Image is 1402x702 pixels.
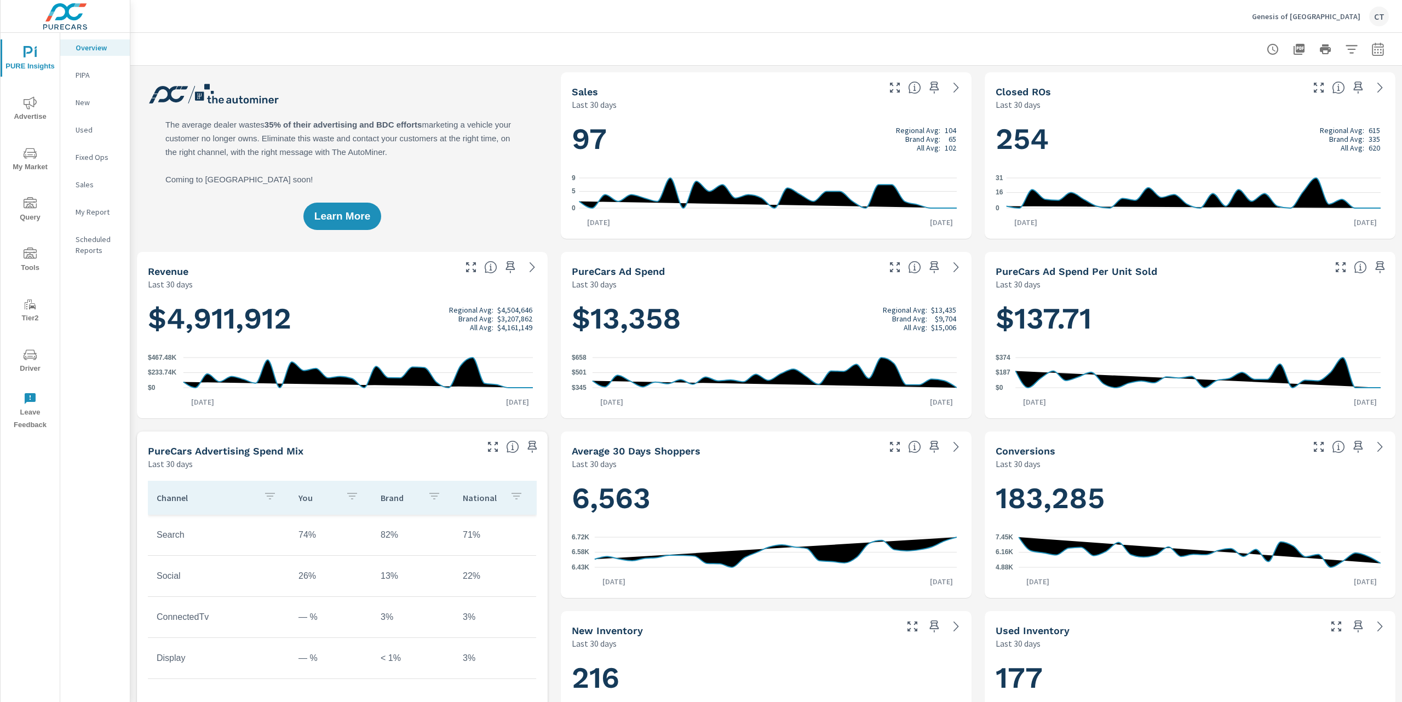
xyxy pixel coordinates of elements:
span: Total cost of media for all PureCars channels for the selected dealership group over the selected... [908,261,921,274]
p: Last 30 days [996,457,1041,470]
p: 102 [945,143,956,152]
a: See more details in report [1371,79,1389,96]
h5: PureCars Ad Spend Per Unit Sold [996,266,1157,277]
div: Fixed Ops [60,149,130,165]
div: CT [1369,7,1389,26]
p: Regional Avg: [896,126,940,135]
h5: Sales [572,86,598,97]
span: Save this to your personalized report [926,258,943,276]
p: Brand Avg: [892,314,927,323]
a: See more details in report [1371,438,1389,456]
td: 3% [454,645,536,672]
a: See more details in report [524,258,541,276]
p: All Avg: [1341,143,1364,152]
h5: PureCars Ad Spend [572,266,665,277]
h5: Conversions [996,445,1055,457]
p: [DATE] [498,396,537,407]
p: Regional Avg: [883,306,927,314]
button: Learn More [303,203,381,230]
p: $4,504,646 [497,306,532,314]
span: PURE Insights [4,46,56,73]
span: Number of Repair Orders Closed by the selected dealership group over the selected time range. [So... [1332,81,1345,94]
h5: Used Inventory [996,625,1070,636]
p: $4,161,149 [497,323,532,332]
p: [DATE] [1019,576,1057,587]
td: < 1% [372,645,454,672]
button: Print Report [1314,38,1336,60]
h1: 97 [572,120,961,158]
span: The number of dealer-specified goals completed by a visitor. [Source: This data is provided by th... [1332,440,1345,453]
span: Save this to your personalized report [926,618,943,635]
p: Last 30 days [996,98,1041,111]
span: Learn More [314,211,370,221]
p: Last 30 days [572,98,617,111]
span: Tier2 [4,298,56,325]
h1: 6,563 [572,480,961,517]
p: $13,435 [931,306,956,314]
td: 74% [290,521,372,549]
td: 71% [454,521,536,549]
p: Brand Avg: [458,314,493,323]
h1: 177 [996,659,1384,697]
span: Save this to your personalized report [524,438,541,456]
p: [DATE] [593,396,631,407]
div: My Report [60,204,130,220]
p: [DATE] [1346,217,1384,228]
button: Make Fullscreen [1332,258,1349,276]
td: 13% [372,562,454,590]
h5: Closed ROs [996,86,1051,97]
text: 6.43K [572,563,589,571]
p: Last 30 days [148,457,193,470]
button: Make Fullscreen [886,258,904,276]
h1: 183,285 [996,480,1384,517]
span: Average cost of advertising per each vehicle sold at the dealer over the selected date range. The... [1354,261,1367,274]
td: 3% [372,603,454,631]
a: See more details in report [947,618,965,635]
a: See more details in report [1371,618,1389,635]
span: Save this to your personalized report [1349,618,1367,635]
div: New [60,94,130,111]
p: Brand [381,492,419,503]
p: Last 30 days [996,637,1041,650]
button: Make Fullscreen [886,79,904,96]
p: All Avg: [917,143,940,152]
p: All Avg: [904,323,927,332]
p: Last 30 days [572,457,617,470]
p: National [463,492,501,503]
button: Make Fullscreen [1310,79,1328,96]
p: Last 30 days [572,278,617,291]
text: $467.48K [148,354,176,361]
p: Last 30 days [996,278,1041,291]
p: [DATE] [922,217,961,228]
div: nav menu [1,33,60,436]
p: You [298,492,337,503]
button: Select Date Range [1367,38,1389,60]
text: 0 [572,204,576,212]
button: Make Fullscreen [1328,618,1345,635]
span: Tools [4,248,56,274]
text: $345 [572,384,587,392]
p: [DATE] [595,576,633,587]
p: Regional Avg: [1320,126,1364,135]
td: Search [148,521,290,549]
p: Channel [157,492,255,503]
text: 7.45K [996,533,1013,541]
div: Scheduled Reports [60,231,130,258]
text: 6.58K [572,548,589,556]
a: See more details in report [947,438,965,456]
text: $0 [148,384,156,392]
span: Leave Feedback [4,392,56,431]
text: 5 [572,187,576,195]
span: Advertise [4,96,56,123]
span: Save this to your personalized report [926,438,943,456]
p: All Avg: [470,323,493,332]
p: 615 [1369,126,1380,135]
div: PIPA [60,67,130,83]
text: 6.72K [572,533,589,541]
p: 104 [945,126,956,135]
span: Save this to your personalized report [926,79,943,96]
h5: Revenue [148,266,188,277]
text: $0 [996,384,1003,392]
h5: New Inventory [572,625,643,636]
h1: 254 [996,120,1384,158]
